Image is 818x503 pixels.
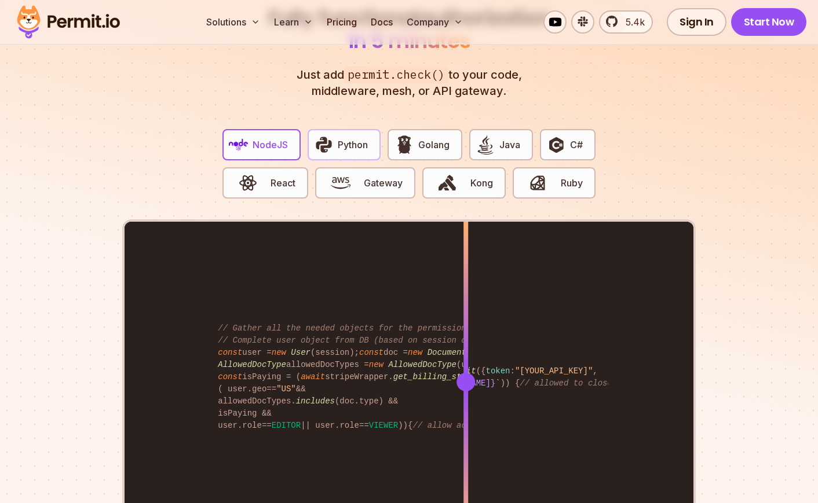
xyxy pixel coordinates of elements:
[428,348,466,357] span: Document
[291,348,311,357] span: User
[364,176,403,190] span: Gateway
[202,10,265,34] button: Solutions
[339,421,359,430] span: role
[599,10,653,34] a: 5.4k
[272,348,286,357] span: new
[388,360,457,369] span: AllowedDocType
[418,138,450,152] span: Golang
[619,15,645,29] span: 5.4k
[229,135,249,155] img: NodeJS
[269,10,317,34] button: Learn
[437,173,457,193] img: Kong
[369,360,384,369] span: new
[470,176,493,190] span: Kong
[218,324,495,333] span: // Gather all the needed objects for the permission check
[485,366,510,376] span: token
[359,396,379,406] span: type
[276,384,296,394] span: "US"
[731,8,807,36] a: Start Now
[218,348,242,357] span: const
[296,396,335,406] span: includes
[314,135,334,155] img: Python
[238,173,258,193] img: React
[272,421,301,430] span: EDITOR
[271,176,295,190] span: React
[218,360,286,369] span: AllowedDocType
[393,372,481,381] span: get_billing_status
[322,10,361,34] a: Pricing
[344,67,448,83] span: permit.check()
[359,348,384,357] span: const
[252,384,266,394] span: geo
[528,173,547,193] img: Ruby
[265,6,553,53] h2: authorization
[546,135,566,155] img: C#
[515,366,593,376] span: "[YOUR_API_KEY]"
[218,336,602,345] span: // Complete user object from DB (based on session object, only 3 DB queries...)
[369,421,398,430] span: VIEWER
[520,379,641,388] span: // allowed to close issue
[331,173,350,193] img: Gateway
[366,10,397,34] a: Docs
[667,8,726,36] a: Sign In
[395,135,414,155] img: Golang
[561,176,583,190] span: Ruby
[408,348,422,357] span: new
[412,421,485,430] span: // allow access
[402,10,468,34] button: Company
[570,138,583,152] span: C#
[499,138,520,152] span: Java
[284,67,534,99] p: Just add to your code, middleware, mesh, or API gateway.
[210,313,608,441] code: user = (session); doc = ( , , session. ); allowedDocTypes = (user. ); isPaying = ( stripeWrapper....
[253,138,288,152] span: NodeJS
[218,372,242,381] span: const
[242,421,262,430] span: role
[301,372,325,381] span: await
[12,2,125,42] img: Permit logo
[476,135,495,155] img: Java
[338,138,368,152] span: Python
